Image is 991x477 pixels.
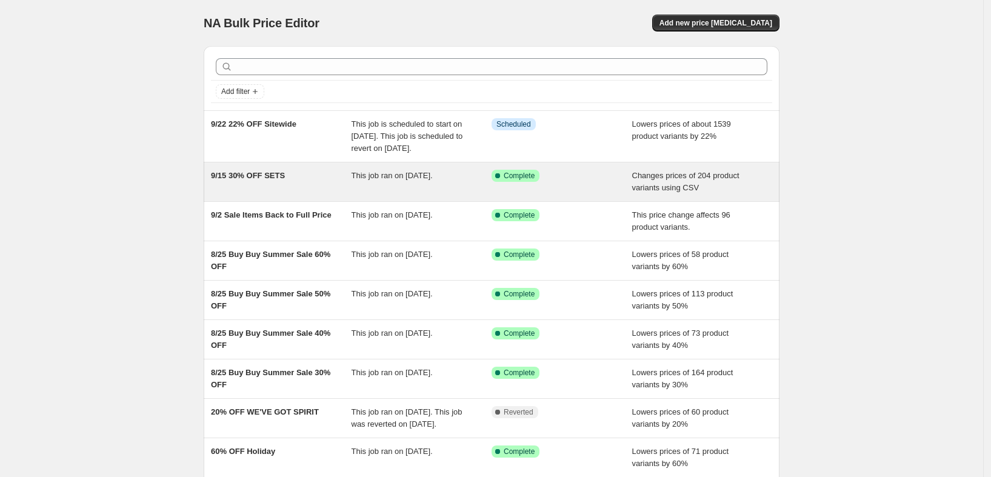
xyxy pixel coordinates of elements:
[504,171,535,181] span: Complete
[211,368,330,389] span: 8/25 Buy Buy Summer Sale 30% OFF
[352,289,433,298] span: This job ran on [DATE].
[211,250,330,271] span: 8/25 Buy Buy Summer Sale 60% OFF
[632,447,729,468] span: Lowers prices of 71 product variants by 60%
[352,407,462,429] span: This job ran on [DATE]. This job was reverted on [DATE].
[632,368,733,389] span: Lowers prices of 164 product variants by 30%
[632,171,739,192] span: Changes prices of 204 product variants using CSV
[632,289,733,310] span: Lowers prices of 113 product variants by 50%
[659,18,772,28] span: Add new price [MEDICAL_DATA]
[504,368,535,378] span: Complete
[504,407,533,417] span: Reverted
[352,171,433,180] span: This job ran on [DATE].
[211,407,319,416] span: 20% OFF WE'VE GOT SPIRIT
[211,329,330,350] span: 8/25 Buy Buy Summer Sale 40% OFF
[632,210,730,232] span: This price change affects 96 product variants.
[496,119,531,129] span: Scheduled
[352,210,433,219] span: This job ran on [DATE].
[504,329,535,338] span: Complete
[352,368,433,377] span: This job ran on [DATE].
[504,447,535,456] span: Complete
[652,15,779,32] button: Add new price [MEDICAL_DATA]
[632,329,729,350] span: Lowers prices of 73 product variants by 40%
[211,119,296,128] span: 9/22 22% OFF Sitewide
[352,329,433,338] span: This job ran on [DATE].
[216,84,264,99] button: Add filter
[211,210,332,219] span: 9/2 Sale Items Back to Full Price
[204,16,319,30] span: NA Bulk Price Editor
[221,87,250,96] span: Add filter
[352,250,433,259] span: This job ran on [DATE].
[211,171,285,180] span: 9/15 30% OFF SETS
[504,210,535,220] span: Complete
[632,119,731,141] span: Lowers prices of about 1539 product variants by 22%
[211,289,330,310] span: 8/25 Buy Buy Summer Sale 50% OFF
[211,447,275,456] span: 60% OFF Holiday
[632,407,729,429] span: Lowers prices of 60 product variants by 20%
[504,289,535,299] span: Complete
[504,250,535,259] span: Complete
[632,250,729,271] span: Lowers prices of 58 product variants by 60%
[352,119,463,153] span: This job is scheduled to start on [DATE]. This job is scheduled to revert on [DATE].
[352,447,433,456] span: This job ran on [DATE].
